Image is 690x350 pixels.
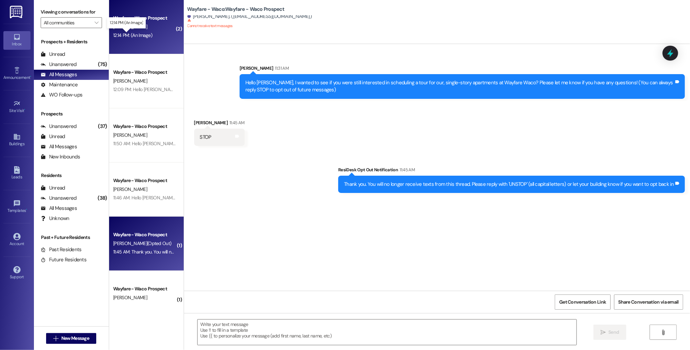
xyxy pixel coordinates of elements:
a: Leads [3,164,31,182]
span: Share Conversation via email [618,299,679,306]
div: Wayfare - Waco Prospect [113,177,176,184]
div: Wayfare - Waco Prospect [113,15,176,22]
div: [PERSON_NAME]. ([EMAIL_ADDRESS][DOMAIN_NAME]) [187,13,312,20]
div: Maintenance [41,81,78,88]
span: • [24,107,25,112]
div: All Messages [41,71,77,78]
b: Wayfare - Waco: Wayfare - Waco Prospect [187,6,285,13]
span: [PERSON_NAME] [113,132,147,138]
div: Unread [41,184,65,192]
a: Templates • [3,198,31,216]
div: Hello [PERSON_NAME], I wanted to see if you were still interested in scheduling a tour for our, s... [245,79,674,94]
div: Past + Future Residents [34,234,109,241]
div: Thank you. You will no longer receive texts from this thread. Please reply with 'UNSTOP' (all cap... [344,181,674,188]
div: Wayfare - Waco Prospect [113,285,176,292]
div: All Messages [41,143,77,150]
div: Unanswered [41,123,77,130]
span: [PERSON_NAME] (Opted Out) [113,240,171,246]
div: Wayfare - Waco Prospect [113,69,176,76]
span: • [26,207,27,212]
i:  [53,336,58,341]
a: Buildings [3,131,31,149]
span: • [30,74,31,79]
label: Viewing conversations for [41,7,102,17]
a: Support [3,264,31,282]
input: All communities [44,17,91,28]
span: [PERSON_NAME] [113,186,147,192]
sup: Cannot receive text messages [187,18,233,28]
a: Account [3,231,31,249]
div: New Inbounds [41,153,80,160]
div: [PERSON_NAME] [194,119,245,129]
button: Share Conversation via email [614,294,683,310]
div: Wayfare - Waco Prospect [113,123,176,130]
img: ResiDesk Logo [10,6,24,18]
div: Prospects [34,110,109,117]
div: 11:45 AM [398,166,415,173]
button: Send [593,325,626,340]
div: WO Follow-ups [41,91,82,99]
p: 12:14 PM: (An Image) [110,20,143,26]
div: 11:45 AM: Thank you. You will no longer receive texts from this thread. Please reply with 'UNSTOP... [113,249,434,255]
a: Site Visit • [3,98,31,116]
div: Unanswered [41,195,77,202]
div: 11:50 AM: Hello [PERSON_NAME], I wanted to touch base with you and see if you were still interest... [113,140,537,147]
span: [PERSON_NAME] [113,24,147,30]
div: Unread [41,51,65,58]
a: Inbox [3,31,31,49]
div: (75) [97,59,109,70]
div: 12:09 PM: Hello [PERSON_NAME], I wanted to touch base with you and see if you were still interest... [113,86,538,92]
div: 11:31 AM [273,65,289,72]
div: Unread [41,133,65,140]
div: 11:46 AM: Hello [PERSON_NAME], I wanted to see if you were still interested in scheduling a tour ... [113,195,608,201]
div: Unknown [41,215,69,222]
div: [PERSON_NAME] [240,65,685,74]
div: ResiDesk Opt Out Notification [338,166,685,176]
i:  [661,330,666,335]
div: (37) [97,121,109,132]
div: Unanswered [41,61,77,68]
span: New Message [61,335,89,342]
div: STOP [200,134,211,141]
span: Get Conversation Link [559,299,606,306]
div: Past Residents [41,246,82,253]
span: Send [608,329,619,336]
div: (38) [96,193,109,203]
span: [PERSON_NAME] [113,294,147,301]
button: New Message [46,333,96,344]
div: Residents [34,172,109,179]
div: Prospects + Residents [34,38,109,45]
i:  [601,330,606,335]
i:  [95,20,98,25]
span: [PERSON_NAME] [113,78,147,84]
div: 11:45 AM [228,119,245,126]
div: 12:14 PM: (An Image) [113,32,152,38]
div: All Messages [41,205,77,212]
div: Future Residents [41,256,86,263]
button: Get Conversation Link [555,294,610,310]
div: Wayfare - Waco Prospect [113,231,176,238]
